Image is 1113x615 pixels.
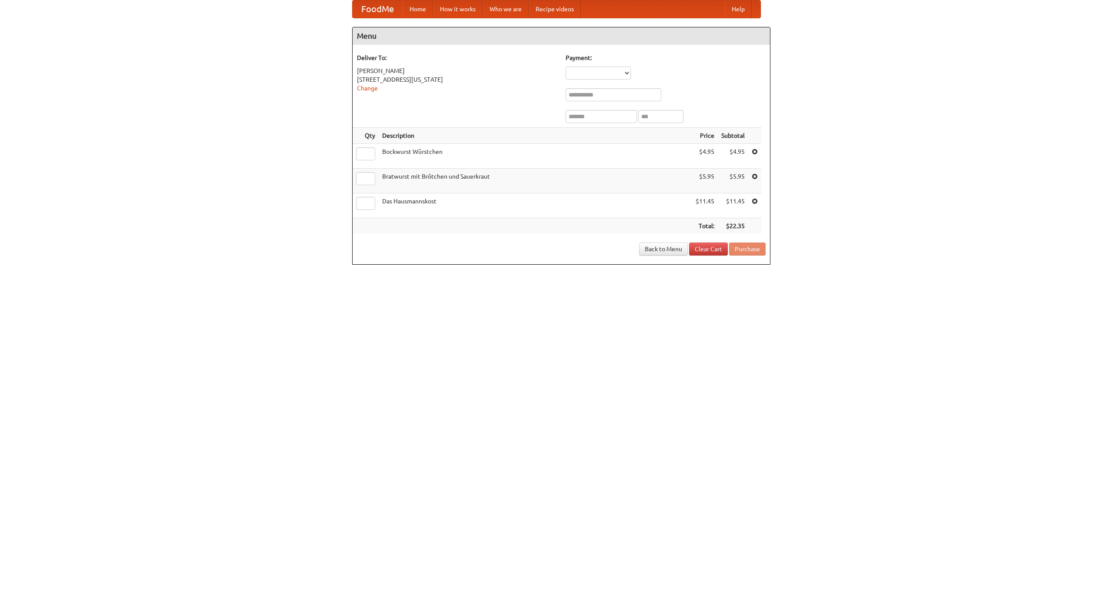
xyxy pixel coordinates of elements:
[718,193,748,218] td: $11.45
[357,85,378,92] a: Change
[692,218,718,234] th: Total:
[403,0,433,18] a: Home
[692,169,718,193] td: $5.95
[483,0,529,18] a: Who we are
[353,128,379,144] th: Qty
[529,0,581,18] a: Recipe videos
[379,169,692,193] td: Bratwurst mit Brötchen und Sauerkraut
[379,128,692,144] th: Description
[357,53,557,62] h5: Deliver To:
[729,243,766,256] button: Purchase
[357,66,557,75] div: [PERSON_NAME]
[379,144,692,169] td: Bockwurst Würstchen
[353,0,403,18] a: FoodMe
[566,53,766,62] h5: Payment:
[433,0,483,18] a: How it works
[692,144,718,169] td: $4.95
[689,243,728,256] a: Clear Cart
[353,27,770,45] h4: Menu
[725,0,752,18] a: Help
[379,193,692,218] td: Das Hausmannskost
[718,144,748,169] td: $4.95
[357,75,557,84] div: [STREET_ADDRESS][US_STATE]
[692,193,718,218] td: $11.45
[718,128,748,144] th: Subtotal
[718,218,748,234] th: $22.35
[718,169,748,193] td: $5.95
[692,128,718,144] th: Price
[639,243,688,256] a: Back to Menu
